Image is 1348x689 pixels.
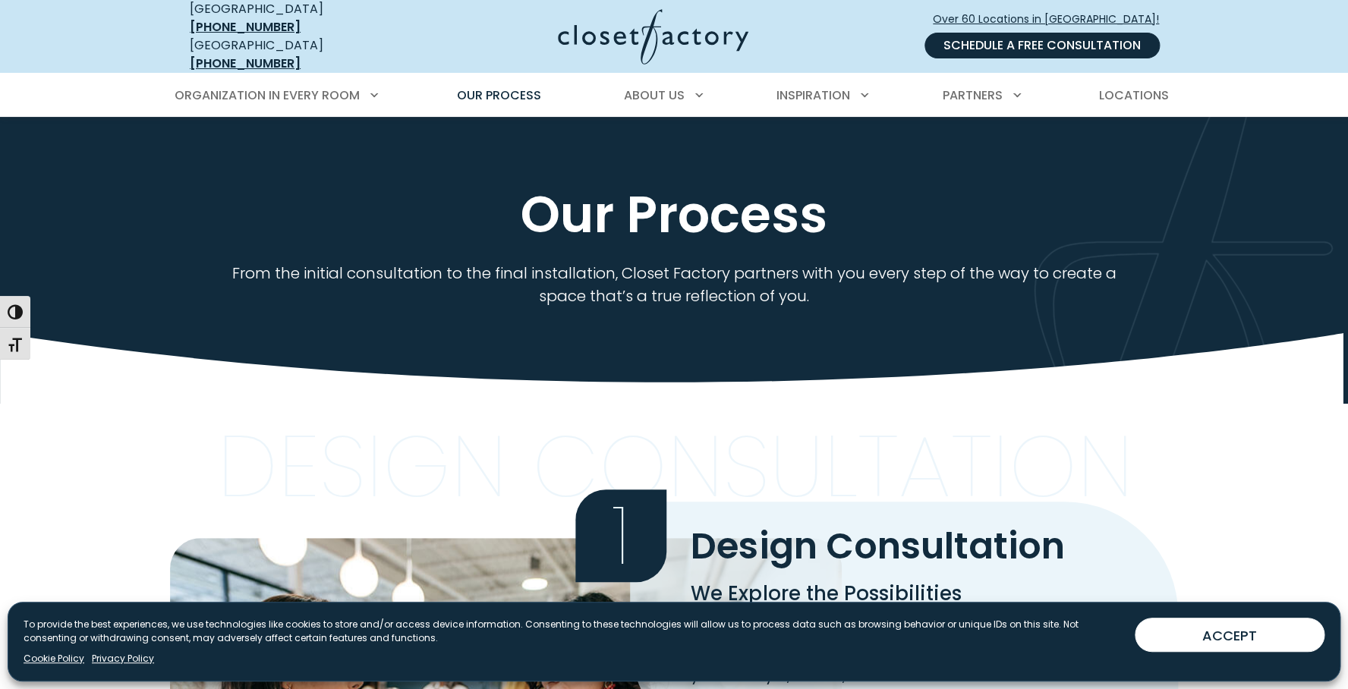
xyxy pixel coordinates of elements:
a: Cookie Policy [24,652,84,665]
a: Privacy Policy [92,652,154,665]
a: [PHONE_NUMBER] [190,55,301,72]
nav: Primary Menu [164,74,1184,117]
a: [PHONE_NUMBER] [190,18,301,36]
span: Partners [943,87,1003,104]
span: Design Consultation [691,521,1064,571]
span: Over 60 Locations in [GEOGRAPHIC_DATA]! [933,11,1171,27]
span: We Explore the Possibilities [691,580,961,607]
p: Design Consultation [217,434,1133,499]
p: From the initial consultation to the final installation, Closet Factory partners with you every s... [228,262,1120,307]
a: Schedule a Free Consultation [924,33,1160,58]
div: [GEOGRAPHIC_DATA] [190,36,410,73]
button: ACCEPT [1135,618,1324,652]
img: Closet Factory Logo [558,9,748,64]
span: About Us [624,87,685,104]
span: Organization in Every Room [175,87,360,104]
p: To provide the best experiences, we use technologies like cookies to store and/or access device i... [24,618,1123,645]
span: Locations [1099,87,1169,104]
span: 1 [575,489,666,582]
span: Our Process [456,87,540,104]
a: Over 60 Locations in [GEOGRAPHIC_DATA]! [932,6,1172,33]
span: Inspiration [776,87,850,104]
h1: Our Process [187,186,1161,244]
